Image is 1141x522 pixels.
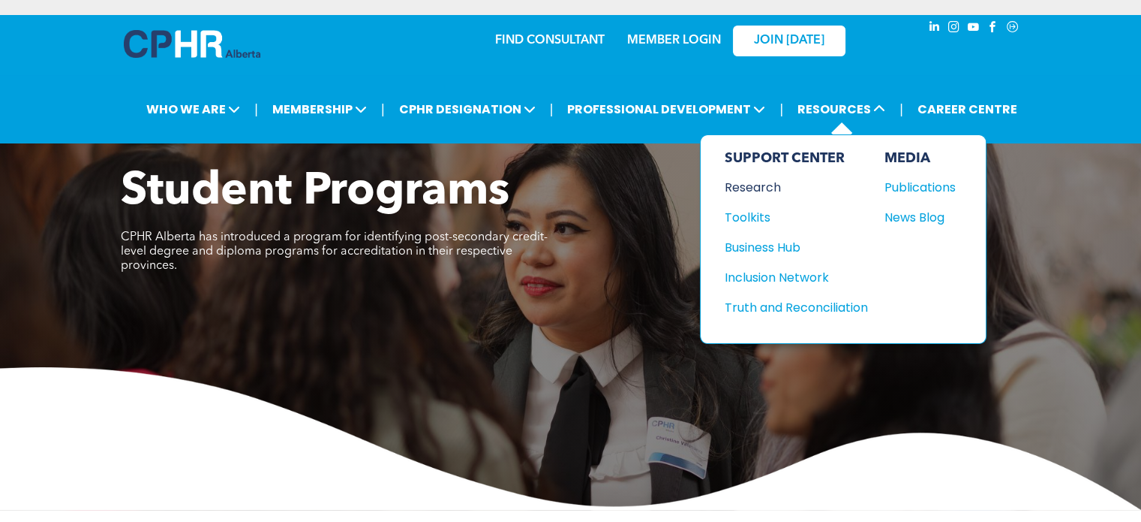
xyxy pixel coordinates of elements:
a: News Blog [884,208,956,227]
div: MEDIA [884,150,956,167]
a: Publications [884,178,956,197]
div: Inclusion Network [725,268,854,287]
a: facebook [985,19,1001,39]
a: CAREER CENTRE [913,95,1022,123]
a: Research [725,178,868,197]
div: SUPPORT CENTER [725,150,868,167]
a: MEMBER LOGIN [627,35,721,47]
a: Business Hub [725,238,868,257]
img: A blue and white logo for cp alberta [124,30,260,58]
a: Inclusion Network [725,268,868,287]
li: | [899,94,903,125]
div: Publications [884,178,949,197]
div: News Blog [884,208,949,227]
span: RESOURCES [793,95,890,123]
a: Toolkits [725,208,868,227]
span: CPHR DESIGNATION [395,95,540,123]
li: | [381,94,385,125]
span: Student Programs [121,170,509,215]
li: | [254,94,258,125]
a: linkedin [926,19,943,39]
a: JOIN [DATE] [733,26,845,56]
li: | [550,94,554,125]
a: youtube [965,19,982,39]
span: JOIN [DATE] [754,34,824,48]
a: Truth and Reconciliation [725,298,868,317]
li: | [779,94,783,125]
span: WHO WE ARE [142,95,245,123]
a: Social network [1004,19,1021,39]
a: instagram [946,19,962,39]
span: PROFESSIONAL DEVELOPMENT [563,95,770,123]
div: Toolkits [725,208,854,227]
div: Business Hub [725,238,854,257]
span: MEMBERSHIP [268,95,371,123]
span: CPHR Alberta has introduced a program for identifying post-secondary credit-level degree and dipl... [121,231,548,272]
a: FIND CONSULTANT [495,35,605,47]
div: Research [725,178,854,197]
div: Truth and Reconciliation [725,298,854,317]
